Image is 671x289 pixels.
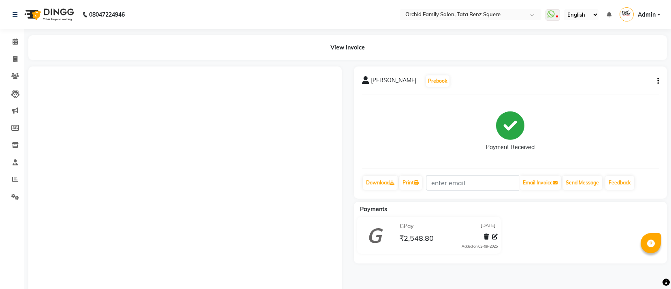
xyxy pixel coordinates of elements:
[371,76,416,88] span: [PERSON_NAME]
[21,3,76,26] img: logo
[637,257,663,281] iframe: chat widget
[399,176,422,190] a: Print
[605,176,634,190] a: Feedback
[28,35,667,60] div: View Invoice
[399,233,434,245] span: ₹2,548.80
[89,3,125,26] b: 08047224946
[462,244,498,249] div: Added on 03-09-2025
[486,143,535,152] div: Payment Received
[620,7,634,21] img: Admin
[520,176,561,190] button: Email Invoice
[360,206,387,213] span: Payments
[363,176,398,190] a: Download
[426,175,519,191] input: enter email
[400,222,413,231] span: GPay
[481,222,496,231] span: [DATE]
[426,75,449,87] button: Prebook
[638,11,656,19] span: Admin
[562,176,602,190] button: Send Message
